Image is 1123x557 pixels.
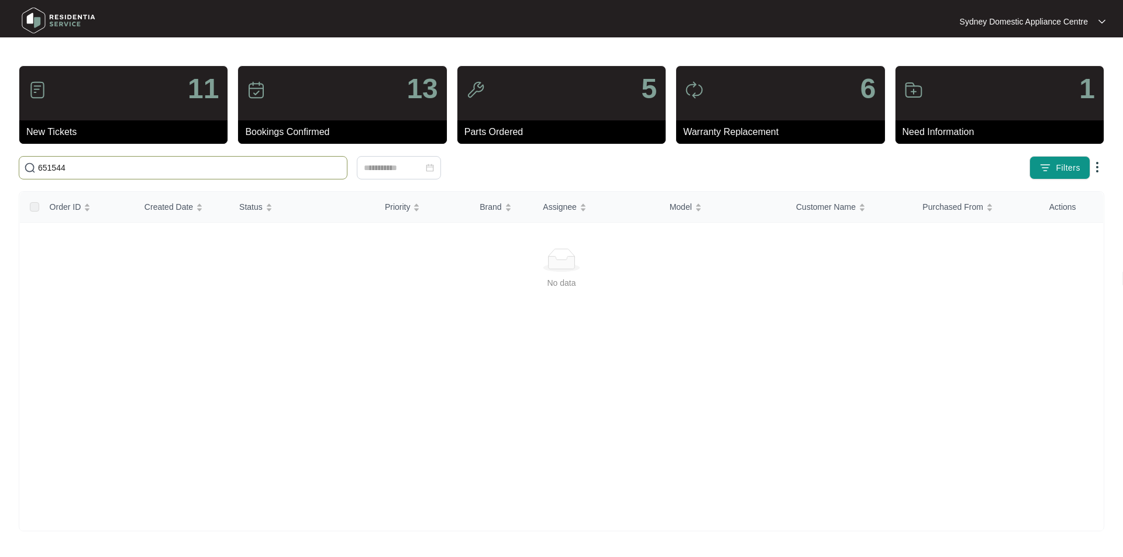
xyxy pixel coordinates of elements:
[685,81,704,99] img: icon
[385,200,411,213] span: Priority
[683,125,884,139] p: Warranty Replacement
[904,81,923,99] img: icon
[24,162,36,174] img: search-icon
[1079,75,1095,103] p: 1
[135,192,230,223] th: Created Date
[787,192,913,223] th: Customer Name
[902,125,1104,139] p: Need Information
[670,200,692,213] span: Model
[470,192,533,223] th: Brand
[533,192,660,223] th: Assignee
[407,75,438,103] p: 13
[543,200,577,213] span: Assignee
[38,161,342,174] input: Search by Order Id, Assignee Name, Customer Name, Brand and Model
[1056,162,1080,174] span: Filters
[239,200,263,213] span: Status
[960,16,1088,27] p: Sydney Domestic Appliance Centre
[18,3,99,38] img: residentia service logo
[641,75,657,103] p: 5
[144,200,193,213] span: Created Date
[247,81,266,99] img: icon
[1039,162,1051,174] img: filter icon
[50,200,81,213] span: Order ID
[1029,156,1090,179] button: filter iconFilters
[922,200,983,213] span: Purchased From
[913,192,1039,223] th: Purchased From
[230,192,376,223] th: Status
[28,81,47,99] img: icon
[1040,192,1103,223] th: Actions
[464,125,666,139] p: Parts Ordered
[34,276,1089,289] div: No data
[660,192,787,223] th: Model
[245,125,446,139] p: Bookings Confirmed
[466,81,485,99] img: icon
[1090,160,1104,174] img: dropdown arrow
[26,125,228,139] p: New Tickets
[860,75,876,103] p: 6
[796,200,856,213] span: Customer Name
[480,200,501,213] span: Brand
[1098,19,1105,25] img: dropdown arrow
[188,75,219,103] p: 11
[40,192,135,223] th: Order ID
[376,192,470,223] th: Priority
